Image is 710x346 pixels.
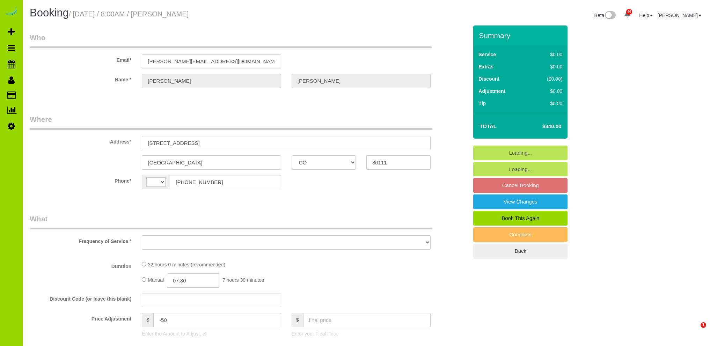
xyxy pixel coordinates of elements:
a: Beta [594,13,616,18]
input: First Name* [142,74,281,88]
label: Duration [24,260,137,270]
a: View Changes [473,194,568,209]
strong: Total [480,123,497,129]
label: Email* [24,54,137,64]
div: $0.00 [532,88,562,95]
input: Last Name* [292,74,431,88]
input: Zip Code* [366,155,431,170]
div: ($0.00) [532,75,562,82]
span: Manual [148,277,164,283]
span: $ [292,313,303,327]
span: $ [142,313,153,327]
a: [PERSON_NAME] [658,13,701,18]
h4: $340.00 [521,124,561,130]
p: Enter the Amount to Adjust, or [142,330,281,337]
label: Name * [24,74,137,83]
legend: What [30,214,432,229]
label: Extras [478,63,493,70]
label: Discount Code (or leave this blank) [24,293,137,302]
legend: Who [30,32,432,48]
span: 32 hours 0 minutes (recommended) [148,262,225,267]
label: Address* [24,136,137,145]
label: Service [478,51,496,58]
iframe: Intercom live chat [686,322,703,339]
a: 44 [621,7,634,22]
a: Book This Again [473,211,568,226]
small: / [DATE] / 8:00AM / [PERSON_NAME] [69,10,189,18]
input: final price [303,313,431,327]
div: $0.00 [532,63,562,70]
legend: Where [30,114,432,130]
label: Adjustment [478,88,505,95]
span: Booking [30,7,69,19]
img: Automaid Logo [4,7,18,17]
div: $0.00 [532,51,562,58]
a: Back [473,244,568,258]
label: Discount [478,75,499,82]
div: $0.00 [532,100,562,107]
img: New interface [604,11,616,20]
input: Phone* [170,175,281,189]
label: Tip [478,100,486,107]
label: Frequency of Service * [24,235,137,245]
span: 1 [701,322,706,328]
label: Price Adjustment [24,313,137,322]
h3: Summary [479,31,564,39]
label: Phone* [24,175,137,184]
input: Email* [142,54,281,68]
span: 44 [626,9,632,15]
a: Help [639,13,653,18]
p: Enter your Final Price [292,330,431,337]
input: City* [142,155,281,170]
span: 7 hours 30 minutes [222,277,264,283]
